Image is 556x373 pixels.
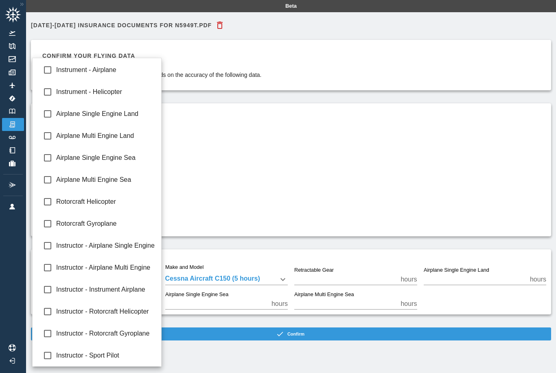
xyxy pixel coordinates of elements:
span: Instructor - Airplane Single Engine [56,241,155,251]
span: Airplane Single Engine Sea [56,153,155,163]
span: Airplane Single Engine Land [56,109,155,119]
span: Instructor - Rotorcraft Helicopter [56,307,155,316]
span: Instructor - Airplane Multi Engine [56,263,155,273]
span: Instructor - Rotorcraft Gyroplane [56,329,155,338]
span: Instrument - Airplane [56,65,155,75]
span: Instrument - Helicopter [56,87,155,97]
span: Instructor - Instrument Airplane [56,285,155,294]
span: Rotorcraft Gyroplane [56,219,155,229]
span: Instructor - Sport Pilot [56,351,155,360]
span: Airplane Multi Engine Land [56,131,155,141]
span: Rotorcraft Helicopter [56,197,155,207]
span: Airplane Multi Engine Sea [56,175,155,185]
